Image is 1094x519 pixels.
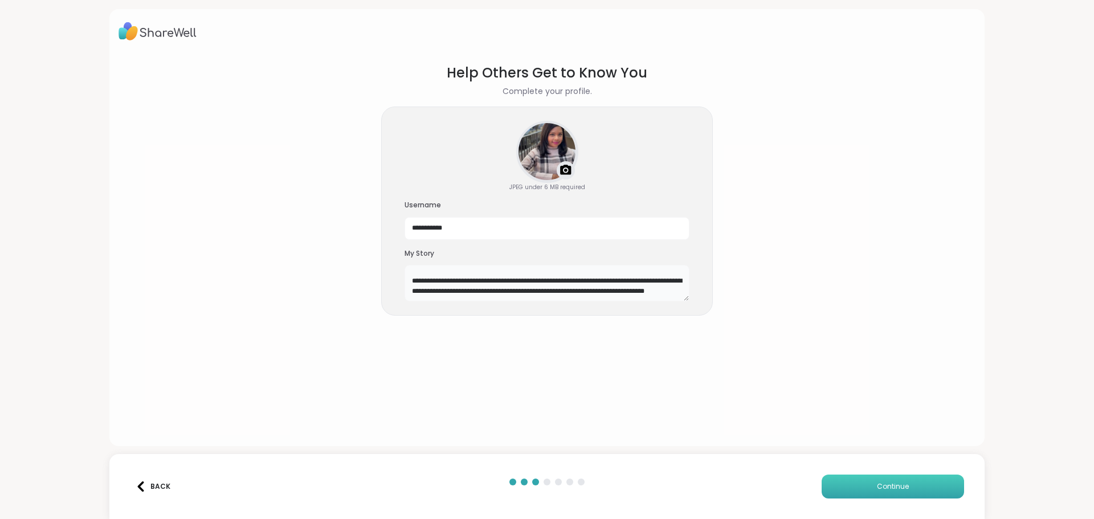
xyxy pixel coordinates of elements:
[509,183,585,191] div: JPEG under 6 MB required
[822,475,964,498] button: Continue
[130,475,175,498] button: Back
[503,85,592,97] h2: Complete your profile.
[447,63,647,83] h1: Help Others Get to Know You
[136,481,170,492] div: Back
[405,249,689,259] h3: My Story
[519,123,575,180] img: lizramdas24
[877,481,909,492] span: Continue
[119,18,197,44] img: ShareWell Logo
[405,201,689,210] h3: Username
